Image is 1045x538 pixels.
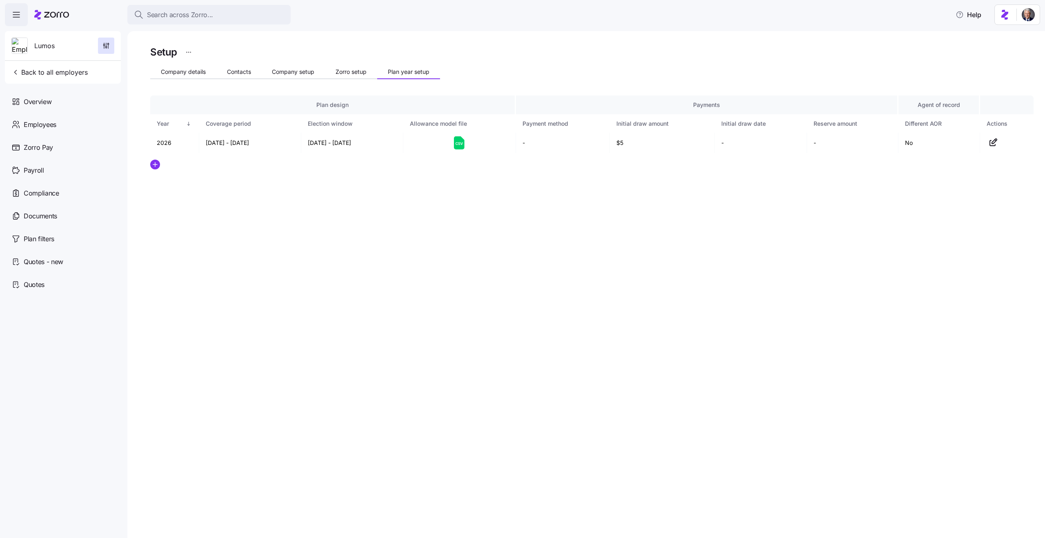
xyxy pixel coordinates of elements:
[157,100,508,109] div: Plan design
[24,142,53,153] span: Zorro Pay
[715,133,807,153] td: -
[807,133,898,153] td: -
[24,165,44,176] span: Payroll
[5,250,121,273] a: Quotes - new
[5,90,121,113] a: Overview
[898,133,980,153] td: No
[147,10,213,20] span: Search across Zorro...
[8,64,91,80] button: Back to all employers
[24,120,56,130] span: Employees
[5,273,121,296] a: Quotes
[5,113,121,136] a: Employees
[24,234,54,244] span: Plan filters
[24,97,51,107] span: Overview
[5,205,121,227] a: Documents
[905,119,972,128] div: Different AOR
[905,100,972,109] div: Agent of record
[127,5,291,24] button: Search across Zorro...
[388,69,429,75] span: Plan year setup
[616,119,707,128] div: Initial draw amount
[150,133,199,153] td: 2026
[308,119,396,128] div: Election window
[11,67,88,77] span: Back to all employers
[206,119,293,128] div: Coverage period
[522,119,602,128] div: Payment method
[272,69,314,75] span: Company setup
[150,46,177,58] h1: Setup
[157,119,185,128] div: Year
[227,69,251,75] span: Contacts
[24,280,44,290] span: Quotes
[5,159,121,182] a: Payroll
[24,188,59,198] span: Compliance
[949,7,988,23] button: Help
[34,41,55,51] span: Lumos
[721,119,800,128] div: Initial draw date
[1022,8,1035,21] img: 1dcb4e5d-e04d-4770-96a8-8d8f6ece5bdc-1719926415027.jpeg
[186,121,191,127] div: Sorted descending
[410,119,508,128] div: Allowance model file
[150,160,160,169] svg: add icon
[24,211,57,221] span: Documents
[522,100,891,109] div: Payments
[814,119,891,128] div: Reserve amount
[301,133,403,153] td: [DATE] - [DATE]
[956,10,981,20] span: Help
[5,227,121,250] a: Plan filters
[199,133,301,153] td: [DATE] - [DATE]
[12,38,27,54] img: Employer logo
[161,69,206,75] span: Company details
[336,69,367,75] span: Zorro setup
[516,133,610,153] td: -
[5,136,121,159] a: Zorro Pay
[24,257,63,267] span: Quotes - new
[150,114,199,133] th: YearSorted descending
[987,119,1027,128] div: Actions
[610,133,715,153] td: $5
[5,182,121,205] a: Compliance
